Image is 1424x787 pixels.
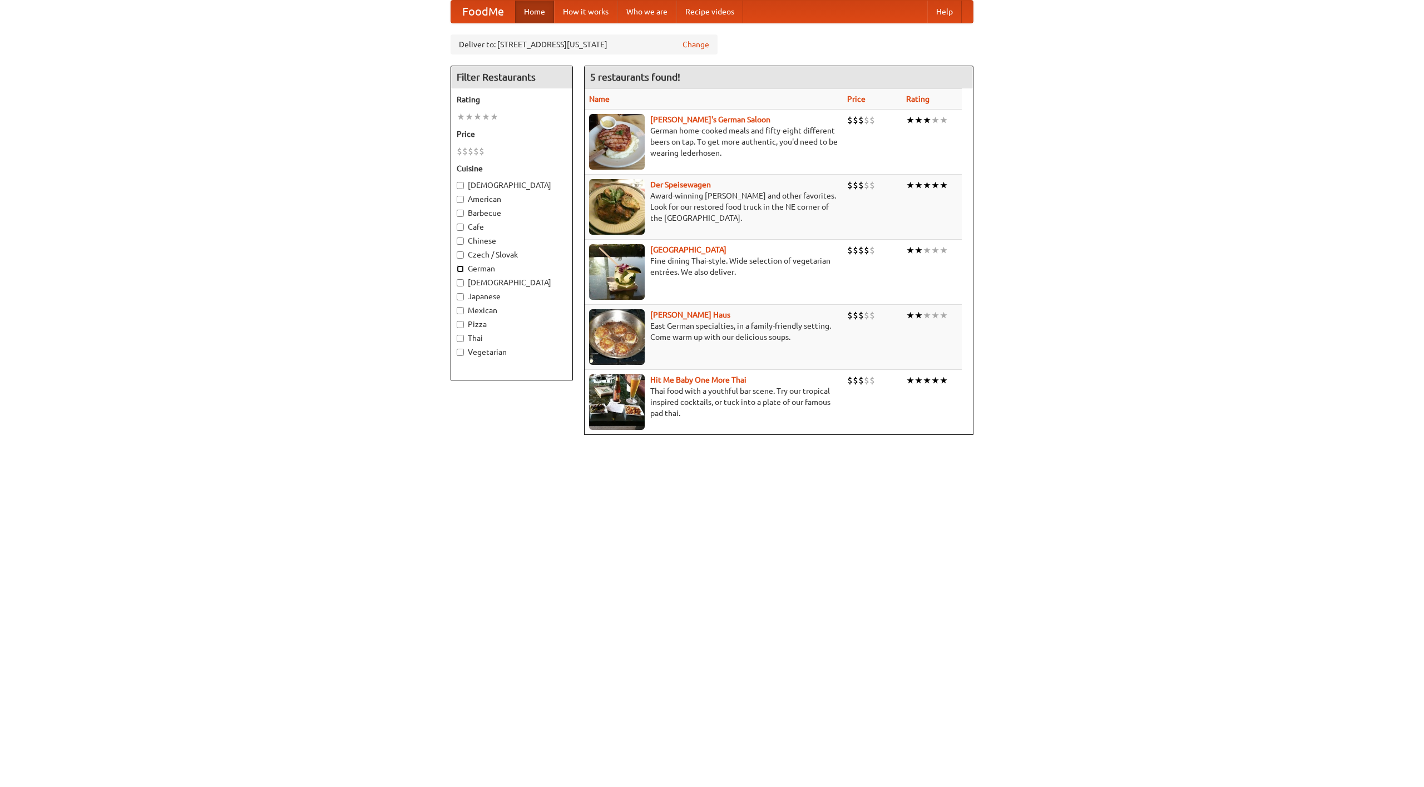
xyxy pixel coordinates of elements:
h4: Filter Restaurants [451,66,572,88]
label: [DEMOGRAPHIC_DATA] [457,180,567,191]
a: Name [589,95,610,103]
li: $ [864,244,869,256]
li: ★ [940,374,948,387]
a: Hit Me Baby One More Thai [650,375,746,384]
li: ★ [914,244,923,256]
a: Rating [906,95,929,103]
label: [DEMOGRAPHIC_DATA] [457,277,567,288]
label: Vegetarian [457,347,567,358]
li: $ [847,309,853,321]
h5: Rating [457,94,567,105]
li: $ [473,145,479,157]
a: Recipe videos [676,1,743,23]
li: ★ [931,244,940,256]
li: $ [869,114,875,126]
li: ★ [457,111,465,123]
li: $ [468,145,473,157]
label: Cafe [457,221,567,232]
li: $ [869,374,875,387]
li: $ [864,179,869,191]
li: ★ [923,114,931,126]
div: Deliver to: [STREET_ADDRESS][US_STATE] [451,34,718,55]
li: $ [864,114,869,126]
label: Mexican [457,305,567,316]
li: ★ [923,244,931,256]
img: satay.jpg [589,244,645,300]
ng-pluralize: 5 restaurants found! [590,72,680,82]
label: Pizza [457,319,567,330]
input: Mexican [457,307,464,314]
li: $ [462,145,468,157]
a: [PERSON_NAME]'s German Saloon [650,115,770,124]
li: $ [869,309,875,321]
input: [DEMOGRAPHIC_DATA] [457,182,464,189]
input: German [457,265,464,273]
li: $ [869,244,875,256]
input: American [457,196,464,203]
b: [GEOGRAPHIC_DATA] [650,245,726,254]
li: ★ [906,309,914,321]
p: Fine dining Thai-style. Wide selection of vegetarian entrées. We also deliver. [589,255,838,278]
li: ★ [914,309,923,321]
li: $ [853,179,858,191]
li: $ [864,374,869,387]
input: Cafe [457,224,464,231]
input: Barbecue [457,210,464,217]
input: Pizza [457,321,464,328]
p: East German specialties, in a family-friendly setting. Come warm up with our delicious soups. [589,320,838,343]
li: $ [858,114,864,126]
a: Price [847,95,866,103]
label: American [457,194,567,205]
a: FoodMe [451,1,515,23]
input: Japanese [457,293,464,300]
b: [PERSON_NAME] Haus [650,310,730,319]
li: $ [847,114,853,126]
img: babythai.jpg [589,374,645,430]
li: ★ [465,111,473,123]
li: ★ [923,179,931,191]
li: $ [457,145,462,157]
li: ★ [914,374,923,387]
label: Thai [457,333,567,344]
input: [DEMOGRAPHIC_DATA] [457,279,464,286]
li: ★ [906,114,914,126]
a: How it works [554,1,617,23]
li: ★ [931,309,940,321]
li: ★ [940,114,948,126]
li: $ [869,179,875,191]
p: German home-cooked meals and fifty-eight different beers on tap. To get more authentic, you'd nee... [589,125,838,159]
input: Czech / Slovak [457,251,464,259]
li: $ [847,179,853,191]
h5: Cuisine [457,163,567,174]
li: ★ [906,374,914,387]
label: Japanese [457,291,567,302]
li: $ [858,374,864,387]
h5: Price [457,128,567,140]
label: German [457,263,567,274]
a: Who we are [617,1,676,23]
li: ★ [914,114,923,126]
li: $ [858,309,864,321]
li: ★ [923,309,931,321]
li: $ [847,374,853,387]
li: $ [853,244,858,256]
li: $ [858,244,864,256]
li: ★ [490,111,498,123]
li: $ [864,309,869,321]
li: ★ [473,111,482,123]
li: $ [853,374,858,387]
li: $ [853,309,858,321]
li: ★ [931,114,940,126]
label: Chinese [457,235,567,246]
li: ★ [914,179,923,191]
input: Vegetarian [457,349,464,356]
li: $ [858,179,864,191]
input: Chinese [457,237,464,245]
li: $ [479,145,484,157]
b: Der Speisewagen [650,180,711,189]
li: ★ [906,244,914,256]
li: ★ [482,111,490,123]
input: Thai [457,335,464,342]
